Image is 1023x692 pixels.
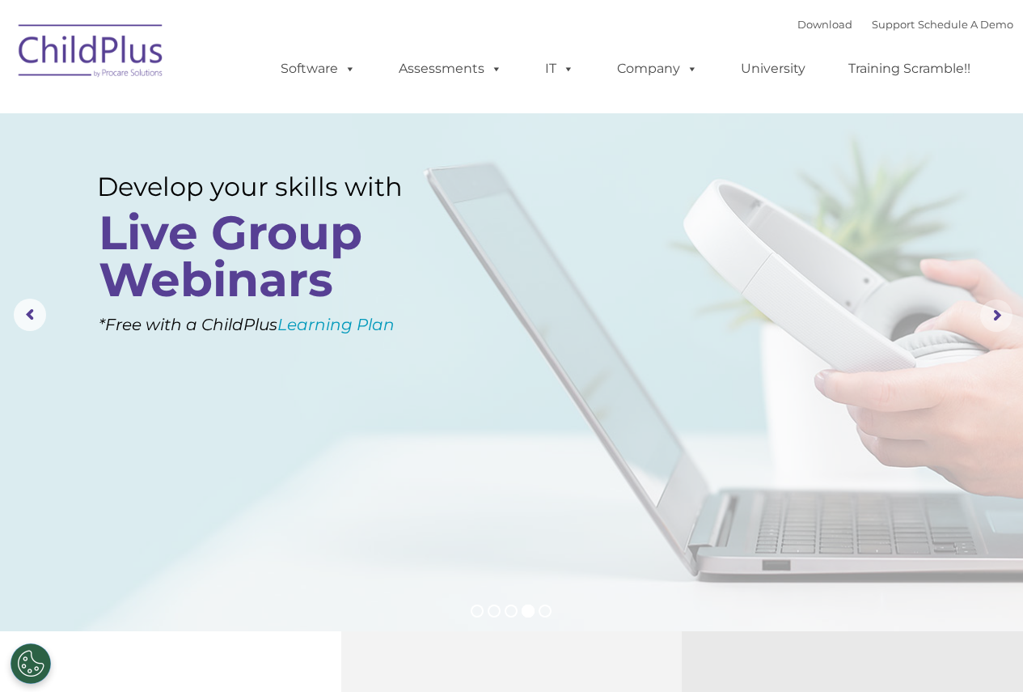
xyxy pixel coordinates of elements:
[797,18,852,31] a: Download
[725,53,822,85] a: University
[942,614,1023,692] iframe: Chat Widget
[797,18,1013,31] font: |
[264,53,372,85] a: Software
[529,53,590,85] a: IT
[832,53,987,85] a: Training Scramble!!
[601,53,714,85] a: Company
[225,173,294,185] span: Phone number
[97,172,435,202] rs-layer: Develop your skills with
[277,315,395,334] a: Learning Plan
[11,13,172,94] img: ChildPlus by Procare Solutions
[918,18,1013,31] a: Schedule A Demo
[99,210,431,304] rs-layer: Live Group Webinars
[872,18,915,31] a: Support
[383,53,518,85] a: Assessments
[11,643,51,684] button: Cookies Settings
[225,107,274,119] span: Last name
[99,309,460,340] rs-layer: *Free with a ChildPlus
